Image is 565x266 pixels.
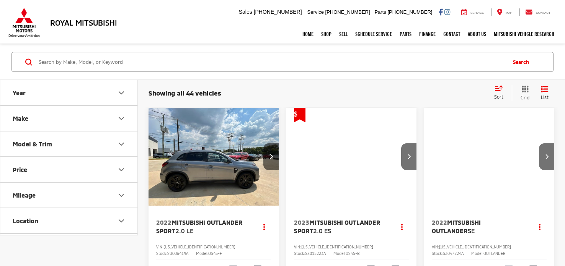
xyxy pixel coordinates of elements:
a: Schedule Service: Opens in a new tab [351,24,396,44]
button: Select sort value [490,85,512,101]
span: dropdown dots [401,224,403,230]
span: dropdown dots [263,224,265,230]
span: Mitsubishi Outlander [432,219,481,234]
span: Stock: [432,251,443,256]
span: OS45-B [346,251,359,256]
span: VIN: [156,245,163,249]
button: List View [535,85,554,101]
span: Sort [494,94,503,99]
button: Next image [263,143,279,170]
div: Location [13,217,38,224]
button: LocationLocation [0,208,138,233]
span: OS45-F [208,251,222,256]
span: [US_VEHICLE_IDENTIFICATION_NUMBER] [301,245,373,249]
button: MileageMileage [0,183,138,208]
span: OUTLANDER [483,251,505,256]
div: Model & Trim [13,140,52,148]
span: 2.0 LE [175,227,193,234]
div: Price [13,166,27,173]
div: Year [13,89,26,96]
span: Mitsubishi Outlander Sport [156,219,243,234]
a: Home [299,24,317,44]
button: Search [505,52,540,71]
span: SE [468,227,475,234]
img: 2022 Mitsubishi Outlander Sport 2.0 LE [148,108,279,206]
button: Actions [395,220,409,234]
button: Next image [401,143,416,170]
span: [PHONE_NUMBER] [387,9,432,15]
div: Model & Trim [117,139,126,149]
a: Map [491,8,518,16]
a: Contact [439,24,464,44]
span: Showing all 44 vehicles [149,89,221,97]
span: SU006419A [167,251,188,256]
a: Service [456,8,490,16]
span: 2022 [432,219,447,226]
span: Stock: [156,251,167,256]
a: About Us [464,24,490,44]
button: Dealership [0,234,138,259]
span: 2023 [294,219,309,226]
button: Model & TrimModel & Trim [0,131,138,156]
a: 2022Mitsubishi OutlanderSE [432,218,526,235]
span: Grid [521,94,529,101]
a: 2022Mitsubishi Outlander Sport2.0 LE [156,218,250,235]
div: Make [117,114,126,123]
span: [US_VEHICLE_IDENTIFICATION_NUMBER] [163,245,235,249]
span: Parts [374,9,386,15]
span: Get Price Drop Alert [294,108,305,122]
a: Instagram: Click to visit our Instagram page [444,9,450,15]
span: [PHONE_NUMBER] [325,9,370,15]
span: Mitsubishi Outlander Sport [294,219,380,234]
h3: Royal Mitsubishi [50,18,117,27]
button: Next image [539,143,554,170]
span: [US_VEHICLE_IDENTIFICATION_NUMBER] [439,245,511,249]
span: List [541,94,549,101]
button: PricePrice [0,157,138,182]
a: Sell [335,24,351,44]
img: Mitsubishi [7,8,41,37]
span: Model: [471,251,483,256]
button: Actions [533,220,547,234]
a: Shop [317,24,335,44]
a: Facebook: Click to visit our Facebook page [439,9,443,15]
a: 2022 Mitsubishi Outlander Sport 2.0 LE2022 Mitsubishi Outlander Sport 2.0 LE2022 Mitsubishi Outla... [148,108,279,206]
div: Location [117,216,126,225]
a: Mitsubishi Vehicle Research [490,24,558,44]
span: SZ015223A [305,251,326,256]
div: 2022 Mitsubishi Outlander Sport 2.0 LE 0 [148,108,279,206]
a: Contact [519,8,556,16]
div: Year [117,88,126,97]
span: VIN: [432,245,439,249]
span: [PHONE_NUMBER] [254,9,302,15]
button: MakeMake [0,106,138,131]
a: Finance [415,24,439,44]
span: Map [506,11,512,15]
div: Mileage [13,191,36,199]
span: Model: [196,251,208,256]
div: Price [117,165,126,174]
span: Model: [333,251,346,256]
a: Parts: Opens in a new tab [396,24,415,44]
div: Mileage [117,191,126,200]
span: VIN: [294,245,301,249]
button: Grid View [512,85,535,101]
a: 2023Mitsubishi Outlander Sport2.0 ES [294,218,388,235]
span: Sales [239,9,252,15]
input: Search by Make, Model, or Keyword [38,53,505,71]
span: 2022 [156,219,171,226]
button: YearYear [0,80,138,105]
span: 2.0 ES [313,227,331,234]
span: Stock: [294,251,305,256]
span: Contact [536,11,550,15]
button: Actions [258,220,271,234]
span: dropdown dots [539,224,541,230]
span: Service [470,11,484,15]
span: Service [307,9,324,15]
span: SZ047224A [443,251,464,256]
div: Make [13,115,28,122]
